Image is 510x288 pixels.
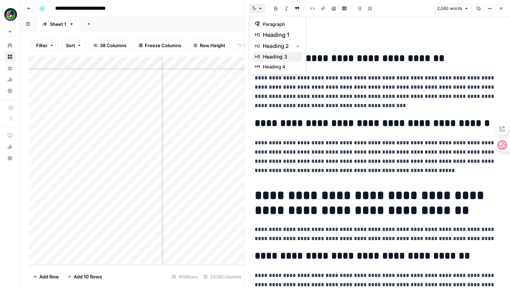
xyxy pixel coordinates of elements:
[4,74,16,85] a: Usage
[263,31,297,39] span: heading 1
[189,40,230,51] button: Row Height
[63,271,106,282] button: Add 10 Rows
[89,40,131,51] button: 38 Columns
[263,63,297,70] span: heading 4
[200,42,225,49] span: Row Height
[434,4,472,13] button: 2,060 words
[74,273,102,280] span: Add 10 Rows
[169,271,200,282] div: 185 Rows
[437,5,462,12] span: 2,060 words
[32,40,58,51] button: Filter
[100,42,126,49] span: 38 Columns
[36,17,80,31] a: Sheet 1
[4,130,16,141] a: AirOps Academy
[145,42,181,49] span: Freeze Columns
[4,153,16,164] button: Help + Support
[4,8,17,21] img: Meshy Logo
[233,40,260,51] button: Undo
[263,42,290,50] span: heading 2
[200,271,244,282] div: 31/38 Columns
[4,40,16,51] a: Home
[4,51,16,62] a: Browse
[5,142,15,152] div: What's new?
[263,21,297,28] span: paragraph
[4,6,16,23] button: Workspace: Meshy
[61,40,86,51] button: Sort
[263,53,297,60] span: heading 3
[36,42,47,49] span: Filter
[39,273,59,280] span: Add Row
[4,141,16,153] button: What's new?
[4,62,16,74] a: Your Data
[29,271,63,282] button: Add Row
[50,21,66,28] div: Sheet 1
[134,40,186,51] button: Freeze Columns
[4,85,16,96] a: Settings
[66,42,75,49] span: Sort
